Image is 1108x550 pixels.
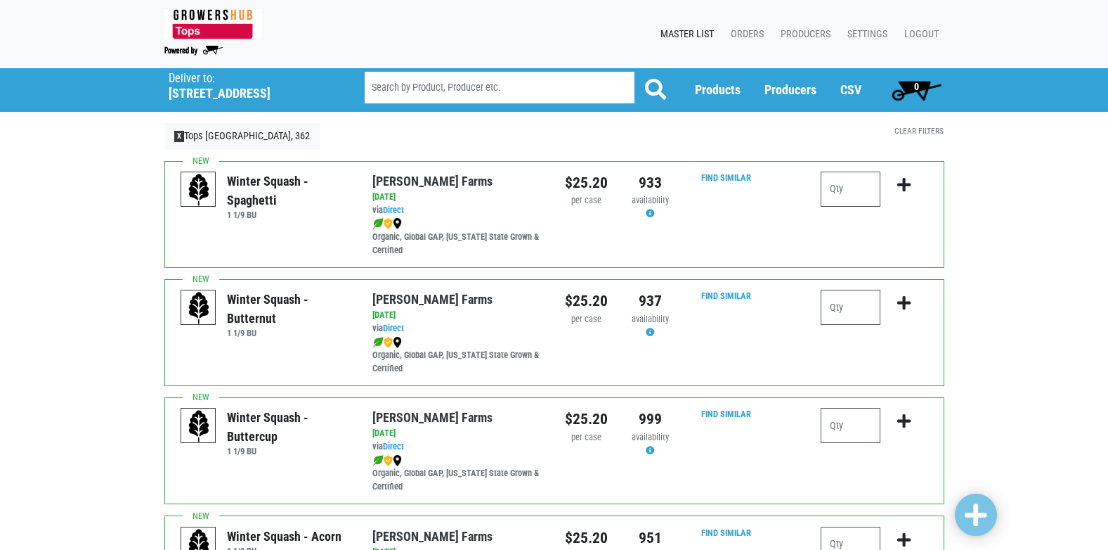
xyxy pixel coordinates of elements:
input: Qty [821,290,880,325]
a: Find Similar [701,172,751,183]
a: Logout [893,21,944,48]
a: Producers [764,82,816,97]
div: Organic, Global GAP, [US_STATE] State Grown & Certified [372,454,543,494]
a: XTops [GEOGRAPHIC_DATA], 362 [164,123,320,150]
a: [PERSON_NAME] Farms [372,529,493,544]
img: leaf-e5c59151409436ccce96b2ca1b28e03c.png [372,337,384,348]
div: Winter Squash - Acorn [227,527,341,546]
a: Master List [649,21,719,48]
div: via [372,204,543,217]
div: Winter Squash - Spaghetti [227,172,351,210]
a: Settings [836,21,893,48]
a: Find Similar [701,527,751,538]
div: per case [565,431,608,445]
div: $25.20 [565,172,608,194]
img: safety-e55c860ca8c00a9c171001a62a92dabd.png [384,455,393,466]
div: via [372,440,543,454]
h6: 1 1/9 BU [227,446,351,456]
input: Qty [821,172,880,207]
h6: 1 1/9 BU [227,210,351,220]
div: Organic, Global GAP, [US_STATE] State Grown & Certified [372,335,543,376]
img: map_marker-0e94453035b3232a4d21701695807de9.png [393,455,402,466]
div: Winter Squash - Buttercup [227,408,351,446]
a: Clear Filters [894,126,944,136]
h6: 1 1/9 BU [227,328,351,338]
img: 279edf242af8f9d49a69d9d2afa010fb.png [164,9,262,39]
div: 999 [629,408,672,430]
div: per case [565,313,608,326]
span: 0 [914,81,919,92]
img: safety-e55c860ca8c00a9c171001a62a92dabd.png [384,337,393,348]
div: $25.20 [565,527,608,549]
div: 933 [629,172,672,194]
img: safety-e55c860ca8c00a9c171001a62a92dabd.png [384,218,393,229]
a: Products [695,82,741,97]
div: 951 [629,527,672,549]
img: placeholder-variety-43d6402dacf2d531de610a020419775a.svg [181,290,216,326]
div: 937 [629,290,672,312]
span: availability [632,195,669,205]
a: Producers [769,21,836,48]
a: Direct [383,441,404,452]
a: [PERSON_NAME] Farms [372,410,493,425]
a: Direct [383,323,404,333]
img: Powered by Big Wheelbarrow [164,46,223,56]
div: $25.20 [565,408,608,430]
div: $25.20 [565,290,608,312]
span: Tops Nottingham, 362 (620 Nottingham Rd, Syracuse, NY 13210, USA) [169,68,339,101]
img: leaf-e5c59151409436ccce96b2ca1b28e03c.png [372,218,384,229]
a: [PERSON_NAME] Farms [372,292,493,307]
div: Winter Squash - Butternut [227,290,351,328]
a: Find Similar [701,290,751,301]
a: 0 [885,76,948,104]
img: map_marker-0e94453035b3232a4d21701695807de9.png [393,337,402,348]
img: leaf-e5c59151409436ccce96b2ca1b28e03c.png [372,455,384,466]
span: availability [632,432,669,442]
a: Find Similar [701,409,751,419]
input: Qty [821,408,880,443]
img: placeholder-variety-43d6402dacf2d531de610a020419775a.svg [181,409,216,444]
a: Direct [383,205,404,215]
div: via [372,322,543,335]
img: placeholder-variety-43d6402dacf2d531de610a020419775a.svg [181,172,216,207]
div: Organic, Global GAP, [US_STATE] State Grown & Certified [372,217,543,257]
a: CSV [840,82,861,97]
h5: [STREET_ADDRESS] [169,86,329,101]
div: per case [565,194,608,207]
div: [DATE] [372,309,543,322]
a: [PERSON_NAME] Farms [372,174,493,188]
div: [DATE] [372,191,543,204]
img: map_marker-0e94453035b3232a4d21701695807de9.png [393,218,402,229]
span: availability [632,314,669,324]
input: Search by Product, Producer etc. [365,72,634,103]
div: [DATE] [372,427,543,440]
span: X [174,131,185,142]
a: Orders [719,21,769,48]
p: Deliver to: [169,72,329,86]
